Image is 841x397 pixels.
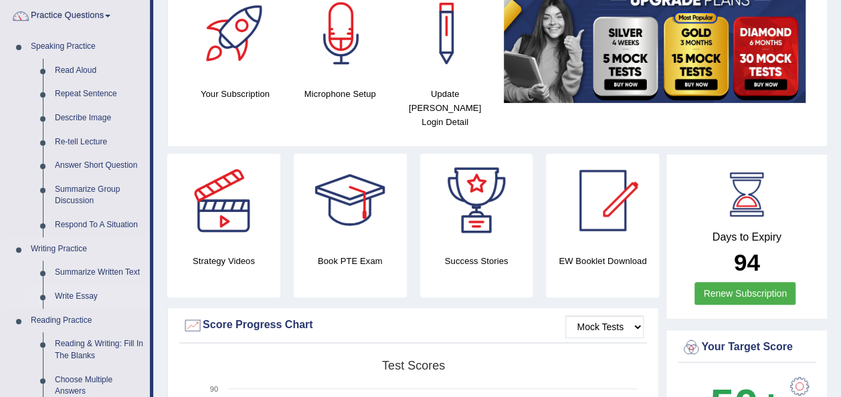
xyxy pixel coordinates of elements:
a: Speaking Practice [25,35,150,59]
text: 90 [210,385,218,393]
h4: Your Subscription [189,87,281,101]
a: Re-tell Lecture [49,130,150,154]
a: Summarize Written Text [49,261,150,285]
h4: Strategy Videos [167,254,280,268]
h4: Days to Expiry [681,231,812,243]
tspan: Test scores [382,359,445,372]
a: Answer Short Question [49,154,150,178]
a: Describe Image [49,106,150,130]
a: Writing Practice [25,237,150,261]
h4: Success Stories [420,254,533,268]
a: Renew Subscription [694,282,796,305]
h4: Update [PERSON_NAME] Login Detail [399,87,491,129]
b: 94 [734,249,760,275]
a: Reading & Writing: Fill In The Blanks [49,332,150,368]
a: Summarize Group Discussion [49,178,150,213]
h4: EW Booklet Download [546,254,659,268]
div: Score Progress Chart [183,315,644,336]
a: Respond To A Situation [49,213,150,237]
a: Write Essay [49,285,150,309]
div: Your Target Score [681,338,812,358]
a: Repeat Sentence [49,82,150,106]
a: Read Aloud [49,59,150,83]
a: Reading Practice [25,309,150,333]
h4: Microphone Setup [294,87,386,101]
h4: Book PTE Exam [294,254,407,268]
